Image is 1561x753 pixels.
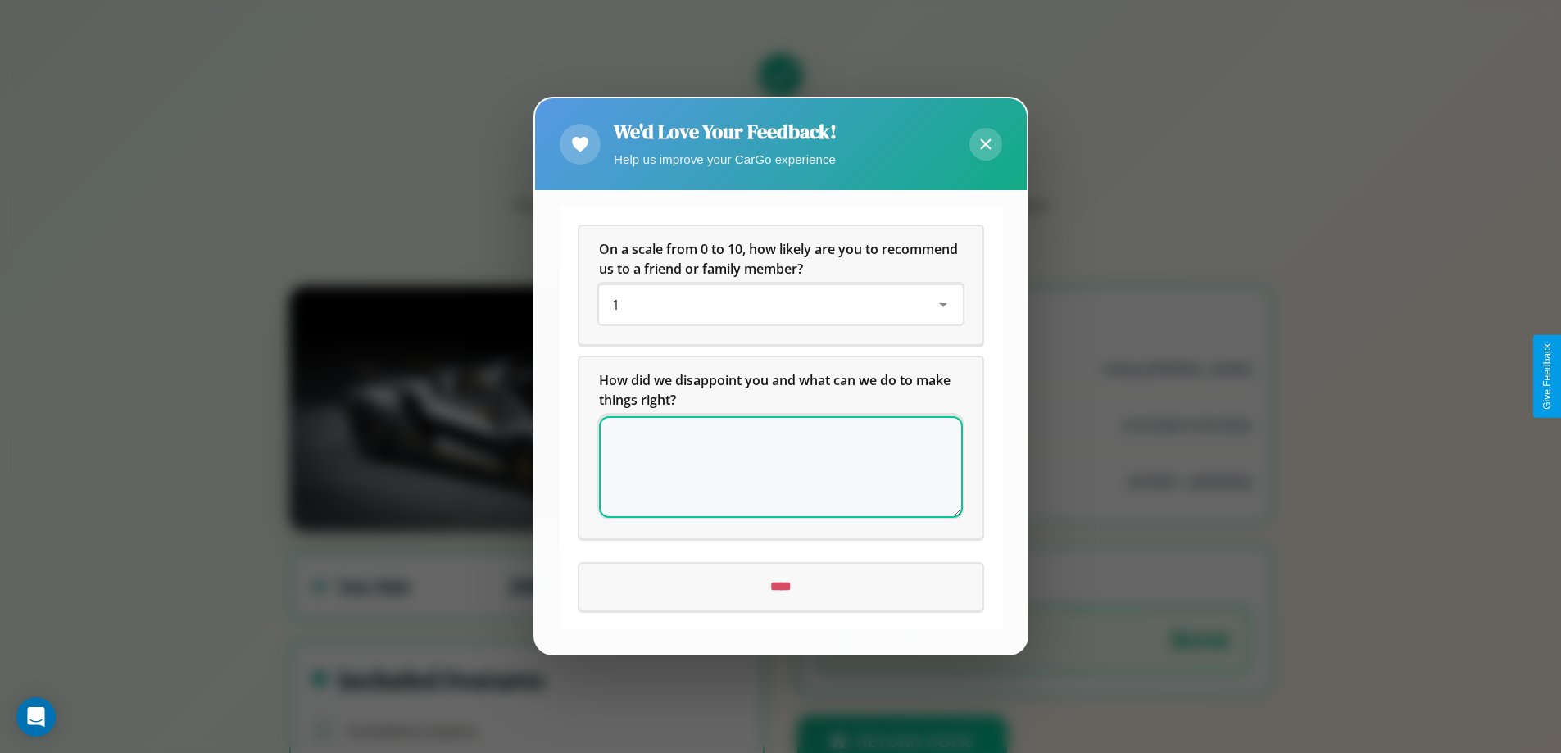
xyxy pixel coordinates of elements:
span: On a scale from 0 to 10, how likely are you to recommend us to a friend or family member? [599,241,961,279]
div: On a scale from 0 to 10, how likely are you to recommend us to a friend or family member? [579,227,982,345]
h2: We'd Love Your Feedback! [614,118,837,145]
div: Open Intercom Messenger [16,697,56,737]
span: How did we disappoint you and what can we do to make things right? [599,372,954,410]
div: On a scale from 0 to 10, how likely are you to recommend us to a friend or family member? [599,286,963,325]
span: 1 [612,297,619,315]
p: Help us improve your CarGo experience [614,148,837,170]
h5: On a scale from 0 to 10, how likely are you to recommend us to a friend or family member? [599,240,963,279]
div: Give Feedback [1541,343,1553,410]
